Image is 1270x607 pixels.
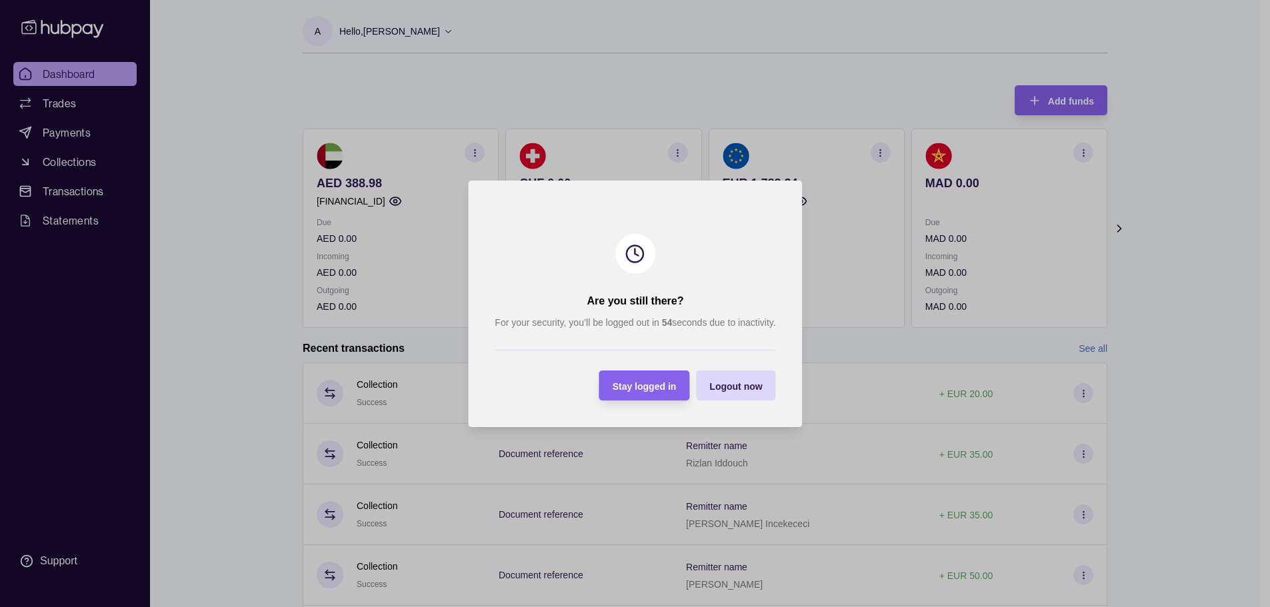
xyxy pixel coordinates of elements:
p: For your security, you’ll be logged out in seconds due to inactivity. [495,315,775,330]
span: Stay logged in [612,380,676,391]
strong: 54 [661,317,672,328]
button: Stay logged in [599,370,689,400]
h2: Are you still there? [587,294,683,308]
span: Logout now [709,380,762,391]
button: Logout now [696,370,775,400]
